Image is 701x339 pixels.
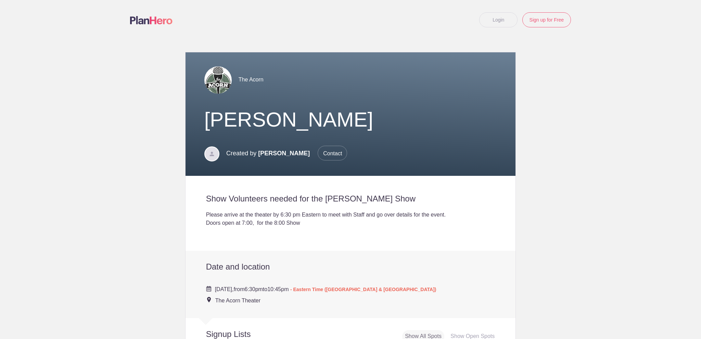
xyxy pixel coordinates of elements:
[215,286,234,292] span: [DATE],
[206,262,495,272] h2: Date and location
[258,150,310,157] span: [PERSON_NAME]
[215,298,260,303] span: The Acorn Theater
[204,66,497,94] div: The Acorn
[206,286,212,291] img: Cal purple
[207,297,211,302] img: Event location
[479,12,518,27] a: Login
[130,16,173,24] img: Logo main planhero
[267,286,289,292] span: 10:45pm
[206,211,495,219] div: Please arrive at the theater by 6:30 pm Eastern to meet with Staff and go over details for the ev...
[244,286,263,292] span: 6:30pm
[206,194,495,204] h2: Show Volunteers needed for the [PERSON_NAME] Show
[215,286,436,292] span: from to
[318,146,347,160] span: Contact
[206,219,495,227] div: Doors open at 7:00, for the 8:00 Show
[204,107,497,132] h1: [PERSON_NAME]
[522,12,571,27] a: Sign up for Free
[290,287,436,292] span: - Eastern Time ([GEOGRAPHIC_DATA] & [GEOGRAPHIC_DATA])
[226,146,347,161] p: Created by
[204,66,232,94] img: Acorn logo small
[204,146,219,161] img: Davatar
